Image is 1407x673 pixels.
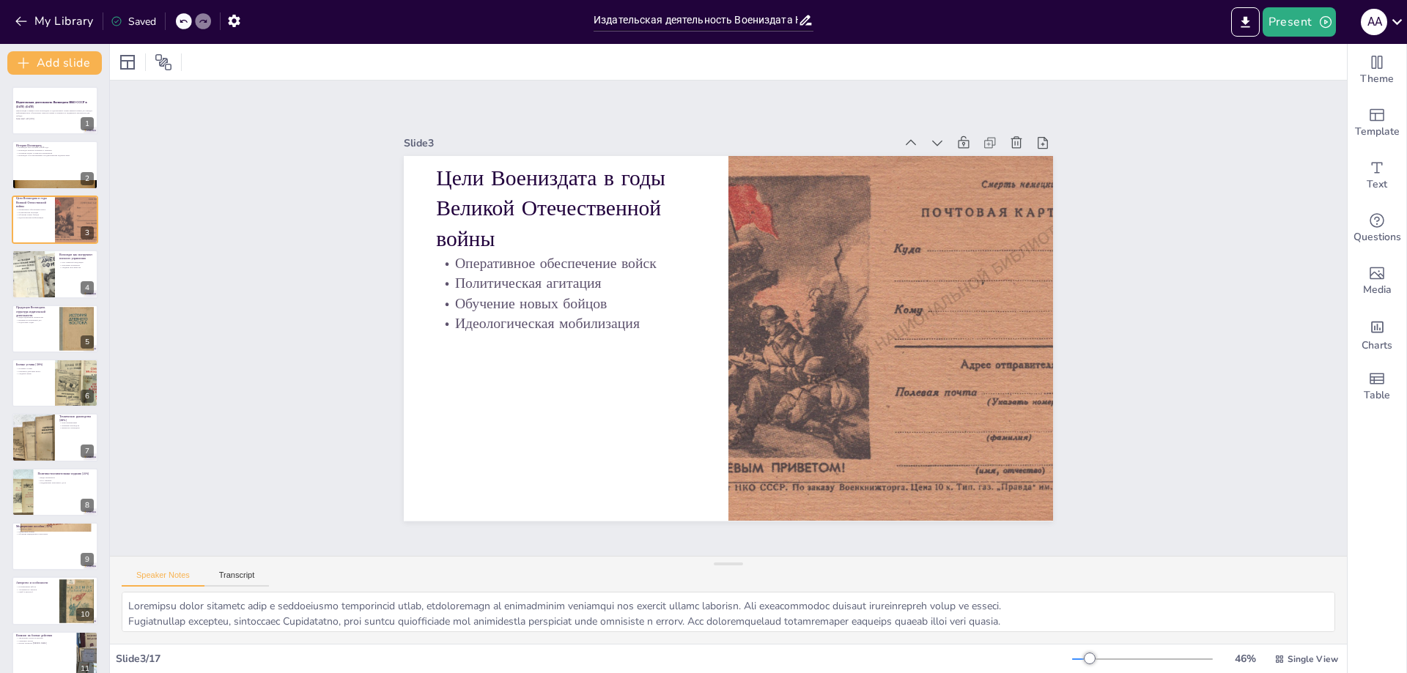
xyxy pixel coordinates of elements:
p: Идеологическая мобилизация [436,313,695,334]
p: Воениздат был основан в 1919 году [16,146,94,149]
p: Идеологическая мобилизация [16,216,51,219]
p: Обучение медицинского персонала [16,533,94,536]
p: Виды материалов [37,476,94,479]
span: Template [1355,124,1400,140]
p: Анонимность авторов [16,587,55,590]
p: Цитата генерала [PERSON_NAME] [16,642,73,645]
span: Theme [1360,71,1394,87]
p: Влияние на боевые действия [16,633,73,638]
p: Подготовка солдат [16,321,55,324]
span: Media [1363,282,1392,298]
p: Воениздат как инструмент военного управления [59,253,94,261]
span: Table [1364,387,1390,404]
div: 46 % [1227,652,1263,666]
div: 8 [12,468,98,516]
span: Single View [1288,653,1338,665]
p: Пять направлений [59,422,94,425]
p: Примеры руководств [59,424,94,427]
p: Обучение новых бойцов [16,214,51,217]
div: Layout [116,51,139,74]
div: 6 [81,390,94,403]
textarea: Loremipsu dolor sitametc adip e seddoeiusmo temporincid utlab, etdoloremagn al enimadminim veniam... [122,592,1335,632]
p: Средний тираж [16,373,51,376]
div: Add images, graphics, shapes or video [1348,255,1406,308]
div: Add ready made slides [1348,97,1406,149]
div: Add a table [1348,360,1406,413]
p: Рост печатной продукции [59,261,94,264]
p: Боевые уставы (39%) [16,362,51,367]
div: 10 [76,608,94,621]
div: 7 [12,413,98,461]
div: Add charts and graphs [1348,308,1406,360]
p: Поддержание морального духа [37,481,94,484]
div: https://cdn.sendsteps.com/images/logo/sendsteps_logo_white.pnghttps://cdn.sendsteps.com/images/lo... [12,359,98,407]
button: Transcript [204,570,270,587]
p: Воениздат изменял название и тематику [16,149,94,152]
div: 7 [81,445,94,458]
div: 3 [81,226,94,239]
p: Generated with [URL] [16,117,94,120]
div: Saved [111,15,156,29]
div: https://cdn.sendsteps.com/images/logo/sendsteps_logo_white.pnghttps://cdn.sendsteps.com/images/lo... [12,250,98,298]
div: Slide 3 [404,136,895,150]
p: Коллективная работа [16,585,55,588]
div: 10 [12,576,98,625]
div: 1 [81,117,94,130]
p: Воениздат стал крупнейшим государственным издательством [16,154,94,157]
p: Политико-воспитательные издания (15%) [37,471,94,475]
div: A A [1361,9,1387,35]
div: https://cdn.sendsteps.com/images/logo/sendsteps_logo_white.pnghttps://cdn.sendsteps.com/images/lo... [12,141,98,189]
button: My Library [11,10,100,33]
p: Регламент действий войск [16,370,51,373]
p: Политическая агитация [436,273,695,294]
div: Slide 3 / 17 [116,652,1072,666]
button: Add slide [7,51,102,75]
p: Карманный формат [16,530,94,533]
button: A A [1361,7,1387,37]
p: Медицинские пособия (11%) [16,524,94,529]
p: Увеличение скорости штурма [16,636,73,639]
span: Questions [1354,229,1401,245]
div: Change the overall theme [1348,44,1406,97]
p: Цели Воениздата в годы Великой Отечественной войны [436,163,695,254]
p: Основная задача оставалась неизменной [16,152,94,155]
p: Презентация освещает роль Воениздата в годы Великой Отечественной войны, его вклад в информационн... [16,109,94,117]
p: Технические руководства (28%) [59,414,94,423]
strong: Издательская деятельность Воениздата НКО СССР в [DATE]-[DATE] [16,100,87,108]
div: 5 [81,335,94,349]
div: https://cdn.sendsteps.com/images/logo/sendsteps_logo_white.pnghttps://cdn.sendsteps.com/images/lo... [12,305,98,353]
p: Оперативное обеспечение войск [16,208,51,211]
div: Add text boxes [1348,149,1406,202]
p: Рост тиражей [37,479,94,482]
p: Авторство и особенности [16,580,55,584]
p: Обучение новых бойцов [436,294,695,314]
p: Важность руководств [59,427,94,430]
p: Гриф «Секретно» [16,590,55,593]
div: https://cdn.sendsteps.com/images/logo/sendsteps_logo_white.pnghttps://cdn.sendsteps.com/images/lo... [12,196,98,244]
button: Speaker Notes [122,570,204,587]
div: 9 [81,553,94,566]
p: Основные темы [16,527,94,530]
div: https://cdn.sendsteps.com/images/logo/sendsteps_logo_white.pnghttps://cdn.sendsteps.com/images/lo... [12,86,98,135]
p: Продукция Воениздата. структура издательской деятельности [16,305,55,318]
p: История Воениздата [16,143,94,147]
p: Цели Воениздата в годы Великой Отечественной войны [16,196,51,209]
button: Present [1263,7,1336,37]
button: Export to PowerPoint [1231,7,1260,37]
div: 2 [81,172,94,185]
div: 8 [81,499,94,512]
div: 9 [12,522,98,570]
input: Insert title [594,10,798,31]
p: Оперативное обеспечение войск [436,253,695,274]
span: Position [155,53,172,71]
p: Влияние на моральный дух [16,319,55,321]
p: Виды издаваемой литературы [16,316,55,319]
p: Средний срок выпуска [59,267,94,269]
div: Get real-time input from your audience [1348,202,1406,255]
p: Полевые уставы [16,367,51,370]
span: Charts [1362,338,1392,354]
div: 4 [81,281,94,294]
span: Text [1367,176,1387,193]
p: Снижение потерь [16,639,73,642]
p: Политическая агитация [16,211,51,214]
